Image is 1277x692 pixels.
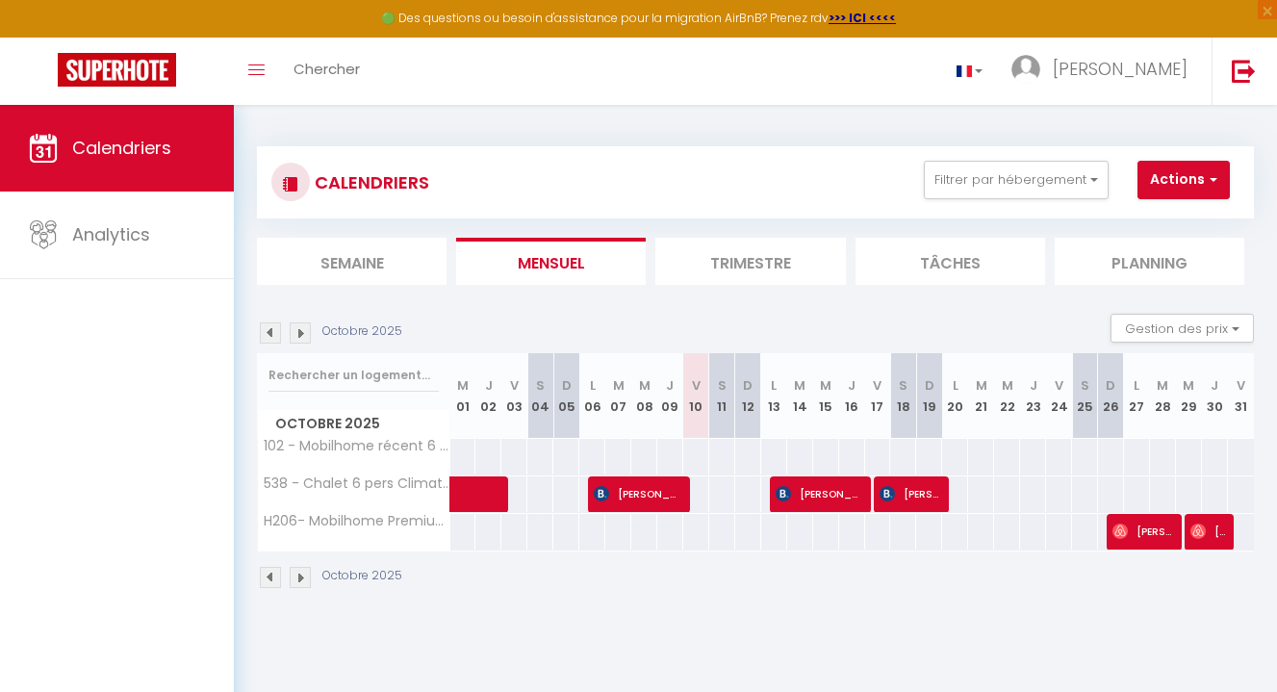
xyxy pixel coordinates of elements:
[771,376,777,395] abbr: L
[322,322,402,341] p: Octobre 2025
[692,376,701,395] abbr: V
[261,476,453,491] span: 538 - Chalet 6 pers Climatisé lave-linge TV 2sdb
[1098,353,1124,439] th: 26
[761,353,787,439] th: 13
[709,353,735,439] th: 11
[475,353,501,439] th: 02
[1176,353,1202,439] th: 29
[865,353,891,439] th: 17
[743,376,753,395] abbr: D
[594,475,680,512] span: [PERSON_NAME]
[880,475,940,512] span: [PERSON_NAME]
[527,353,553,439] th: 04
[683,353,709,439] th: 10
[457,376,469,395] abbr: M
[605,353,631,439] th: 07
[261,514,453,528] span: H206- Mobilhome Premium 3 chambres 6 pers Houlgate 5*
[1030,376,1037,395] abbr: J
[279,38,374,105] a: Chercher
[890,353,916,439] th: 18
[1106,376,1115,395] abbr: D
[1111,314,1254,343] button: Gestion des prix
[1183,376,1194,395] abbr: M
[1124,353,1150,439] th: 27
[942,353,968,439] th: 20
[924,161,1109,199] button: Filtrer par hébergement
[1112,513,1173,550] span: [PERSON_NAME]
[968,353,994,439] th: 21
[1157,376,1168,395] abbr: M
[1202,353,1228,439] th: 30
[873,376,881,395] abbr: V
[776,475,862,512] span: [PERSON_NAME]
[579,353,605,439] th: 06
[899,376,907,395] abbr: S
[257,238,447,285] li: Semaine
[657,353,683,439] th: 09
[294,59,360,79] span: Chercher
[1134,376,1139,395] abbr: L
[787,353,813,439] th: 14
[1211,376,1218,395] abbr: J
[1002,376,1013,395] abbr: M
[562,376,572,395] abbr: D
[848,376,856,395] abbr: J
[268,358,439,393] input: Rechercher un logement...
[1020,353,1046,439] th: 23
[310,161,429,204] h3: CALENDRIERS
[510,376,519,395] abbr: V
[553,353,579,439] th: 05
[1055,376,1063,395] abbr: V
[1053,57,1188,81] span: [PERSON_NAME]
[1228,353,1254,439] th: 31
[925,376,934,395] abbr: D
[485,376,493,395] abbr: J
[829,10,896,26] a: >>> ICI <<<<
[501,353,527,439] th: 03
[735,353,761,439] th: 12
[639,376,651,395] abbr: M
[72,136,171,160] span: Calendriers
[258,410,449,438] span: Octobre 2025
[820,376,831,395] abbr: M
[58,53,176,87] img: Super Booking
[72,222,150,246] span: Analytics
[590,376,596,395] abbr: L
[1137,161,1230,199] button: Actions
[916,353,942,439] th: 19
[1190,513,1225,550] span: [PERSON_NAME]
[655,238,845,285] li: Trimestre
[666,376,674,395] abbr: J
[1072,353,1098,439] th: 25
[1232,59,1256,83] img: logout
[450,353,476,439] th: 01
[1055,238,1244,285] li: Planning
[1150,353,1176,439] th: 28
[953,376,958,395] abbr: L
[997,38,1212,105] a: ... [PERSON_NAME]
[631,353,657,439] th: 08
[718,376,727,395] abbr: S
[994,353,1020,439] th: 22
[1081,376,1089,395] abbr: S
[839,353,865,439] th: 16
[1011,55,1040,84] img: ...
[322,567,402,585] p: Octobre 2025
[856,238,1045,285] li: Tâches
[1237,376,1245,395] abbr: V
[794,376,805,395] abbr: M
[261,439,453,453] span: 102 - Mobilhome récent 6 pers Climatisé/tv/wifi
[976,376,987,395] abbr: M
[536,376,545,395] abbr: S
[456,238,646,285] li: Mensuel
[1046,353,1072,439] th: 24
[813,353,839,439] th: 15
[613,376,625,395] abbr: M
